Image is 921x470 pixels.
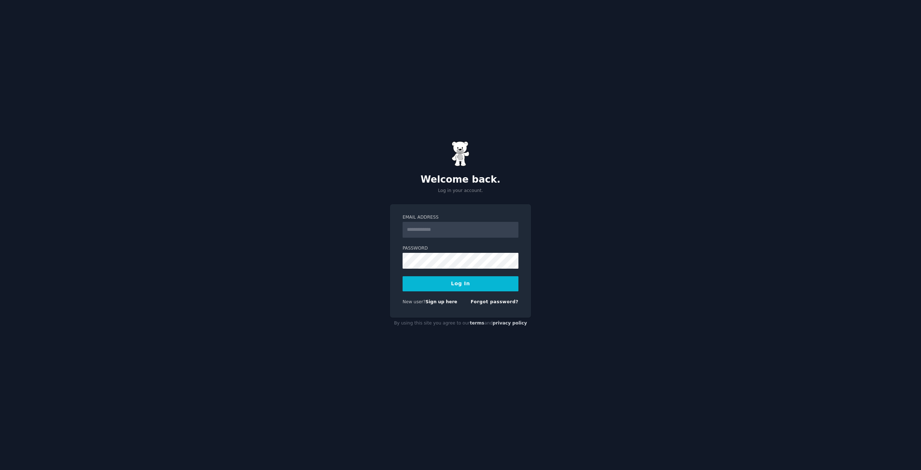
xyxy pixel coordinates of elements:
a: terms [470,321,484,326]
img: Gummy Bear [452,141,469,166]
div: By using this site you agree to our and [390,318,531,329]
label: Email Address [403,214,518,221]
span: New user? [403,299,426,304]
p: Log in your account. [390,188,531,194]
a: privacy policy [493,321,527,326]
a: Sign up here [426,299,457,304]
button: Log In [403,276,518,291]
h2: Welcome back. [390,174,531,185]
a: Forgot password? [471,299,518,304]
label: Password [403,245,518,252]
